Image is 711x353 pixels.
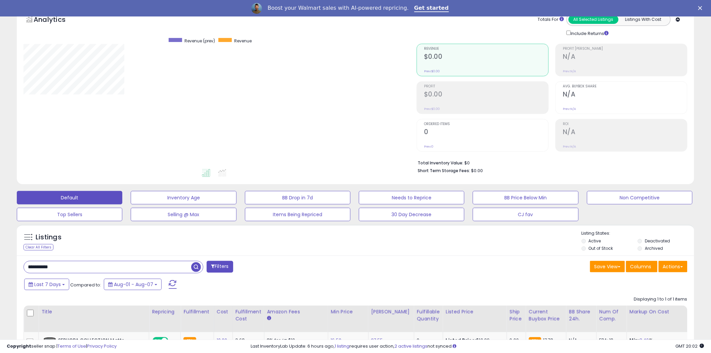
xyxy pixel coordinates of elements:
[57,343,86,349] a: Terms of Use
[563,69,576,73] small: Prev: N/A
[234,38,252,44] span: Revenue
[184,38,215,44] span: Revenue (prev)
[359,208,464,221] button: 30 Day Decrease
[471,167,483,174] span: $0.00
[245,208,350,221] button: Items Being Repriced
[267,308,325,315] div: Amazon Fees
[538,16,564,23] div: Totals For
[7,343,31,349] strong: Copyright
[424,145,433,149] small: Prev: 0
[630,263,652,270] span: Columns
[245,191,350,204] button: BB Drop in 7d
[645,245,663,251] label: Archived
[236,308,261,322] div: Fulfillment Cost
[371,308,411,315] div: [PERSON_NAME]
[207,261,233,273] button: Filters
[331,308,366,315] div: Min Price
[24,279,69,290] button: Last 7 Days
[183,308,211,315] div: Fulfillment
[267,5,409,11] div: Boost your Walmart sales with AI-powered repricing.
[217,308,230,315] div: Cost
[561,29,617,37] div: Include Returns
[131,191,236,204] button: Inventory Age
[618,15,668,24] button: Listings With Cost
[335,343,350,349] a: 1 listing
[529,308,563,322] div: Current Buybox Price
[645,238,670,244] label: Deactivated
[569,308,594,322] div: BB Share 24h.
[424,90,548,100] h2: $0.00
[634,296,687,303] div: Displaying 1 to 1 of 1 items
[563,122,687,126] span: ROI
[34,281,61,288] span: Last 7 Days
[582,230,694,237] p: Listing States:
[587,191,693,204] button: Non Competitive
[627,306,691,332] th: The percentage added to the cost of goods (COGS) that forms the calculator for Min & Max prices.
[251,3,262,14] img: Profile image for Adrian
[424,122,548,126] span: Ordered Items
[34,15,79,26] h5: Analytics
[114,281,153,288] span: Aug-01 - Aug-07
[359,191,464,204] button: Needs to Reprice
[418,160,463,166] b: Total Inventory Value:
[510,308,523,322] div: Ship Price
[589,245,613,251] label: Out of Stock
[418,168,470,173] b: Short Term Storage Fees:
[417,308,440,322] div: Fulfillable Quantity
[563,145,576,149] small: Prev: N/A
[17,208,122,221] button: Top Sellers
[87,343,117,349] a: Privacy Policy
[70,282,101,288] span: Compared to:
[104,279,162,290] button: Aug-01 - Aug-07
[7,343,117,350] div: seller snap | |
[563,53,687,62] h2: N/A
[17,191,122,204] button: Default
[626,261,658,272] button: Columns
[599,308,624,322] div: Num of Comp.
[563,90,687,100] h2: N/A
[589,238,601,244] label: Active
[446,308,504,315] div: Listed Price
[676,343,704,349] span: 2025-08-15 20:02 GMT
[424,47,548,51] span: Revenue
[569,15,619,24] button: All Selected Listings
[473,191,578,204] button: BB Price Below Min
[251,343,704,350] div: Last InventoryLab Update: 6 hours ago, requires user action, not synced.
[563,128,687,137] h2: N/A
[563,47,687,51] span: Profit [PERSON_NAME]
[414,5,449,12] a: Get started
[424,128,548,137] h2: 0
[698,6,705,10] div: Close
[630,308,688,315] div: Markup on Cost
[36,233,61,242] h5: Listings
[424,53,548,62] h2: $0.00
[424,69,440,73] small: Prev: $0.00
[24,244,53,250] div: Clear All Filters
[424,107,440,111] small: Prev: $0.00
[590,261,625,272] button: Save View
[152,308,178,315] div: Repricing
[424,85,548,88] span: Profit
[395,343,428,349] a: 2 active listings
[267,315,271,321] small: Amazon Fees.
[418,158,682,166] li: $0
[41,308,146,315] div: Title
[473,208,578,221] button: CJ fav
[659,261,687,272] button: Actions
[563,85,687,88] span: Avg. Buybox Share
[131,208,236,221] button: Selling @ Max
[563,107,576,111] small: Prev: N/A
